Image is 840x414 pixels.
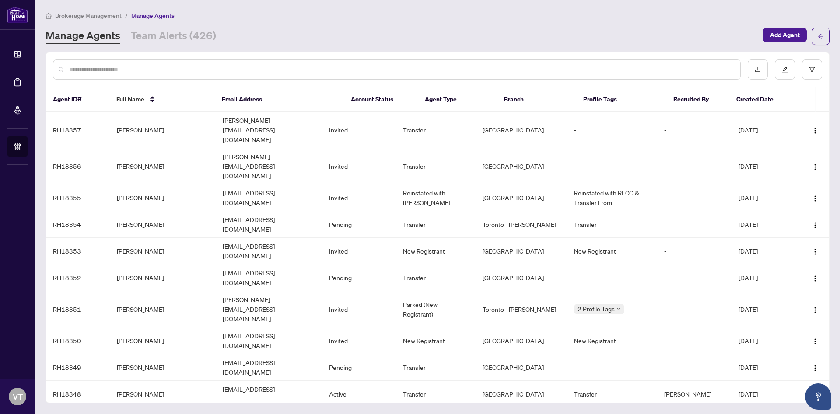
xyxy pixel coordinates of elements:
td: [PERSON_NAME][EMAIL_ADDRESS][DOMAIN_NAME] [216,148,322,184]
td: RH18355 [46,184,110,211]
td: - [657,291,731,327]
td: RH18352 [46,264,110,291]
button: Logo [808,244,822,258]
td: Pending [322,211,396,238]
td: [DATE] [731,211,795,238]
td: RH18356 [46,148,110,184]
button: Open asap [805,383,831,410]
td: [DATE] [731,354,795,381]
td: - [657,238,731,264]
td: [DATE] [731,291,795,327]
td: Invited [322,112,396,148]
td: [DATE] [731,381,795,407]
td: [PERSON_NAME] [110,184,216,211]
td: Transfer [396,264,476,291]
td: New Registrant [567,238,657,264]
th: Created Date [729,87,793,112]
td: [PERSON_NAME] [110,354,216,381]
td: [DATE] [731,238,795,264]
td: Pending [322,264,396,291]
th: Branch [497,87,576,112]
img: Logo [812,164,819,170]
td: [GEOGRAPHIC_DATA] [476,264,567,291]
td: [PERSON_NAME][EMAIL_ADDRESS][DOMAIN_NAME] [216,112,322,148]
td: New Registrant [567,327,657,354]
span: home [45,13,52,19]
span: Manage Agents [131,12,175,20]
td: Transfer [567,381,657,407]
td: [PERSON_NAME] [657,381,731,407]
td: Invited [322,327,396,354]
span: edit [782,66,788,73]
span: Full Name [116,94,144,104]
th: Full Name [109,87,215,112]
td: [EMAIL_ADDRESS][DOMAIN_NAME] [216,211,322,238]
td: [EMAIL_ADDRESS][DOMAIN_NAME] [216,327,322,354]
td: [PERSON_NAME] [110,264,216,291]
td: - [657,264,731,291]
td: [DATE] [731,327,795,354]
td: Pending [322,354,396,381]
td: Toronto - [PERSON_NAME] [476,291,567,327]
td: - [657,184,731,211]
td: - [567,148,657,184]
td: [DATE] [731,148,795,184]
img: Logo [812,306,819,313]
td: RH18353 [46,238,110,264]
td: RH18350 [46,327,110,354]
span: 2 Profile Tags [577,304,615,314]
img: Logo [812,365,819,372]
td: RH18348 [46,381,110,407]
button: Add Agent [763,28,807,42]
td: - [567,264,657,291]
td: - [657,211,731,238]
img: Logo [812,195,819,202]
td: - [567,354,657,381]
td: [EMAIL_ADDRESS][DOMAIN_NAME] [216,354,322,381]
button: Logo [808,302,822,316]
span: download [755,66,761,73]
img: Logo [812,127,819,134]
td: Transfer [567,211,657,238]
button: Logo [808,360,822,374]
td: Reinstated with RECO & Transfer From [567,184,657,211]
td: Toronto - [PERSON_NAME] [476,211,567,238]
td: Transfer [396,354,476,381]
button: edit [775,59,795,80]
td: [PERSON_NAME] [110,381,216,407]
button: Logo [808,191,822,205]
td: New Registrant [396,238,476,264]
td: - [657,112,731,148]
th: Email Address [215,87,344,112]
td: [PERSON_NAME] [110,148,216,184]
img: Logo [812,222,819,229]
span: arrow-left [818,33,824,39]
td: - [567,112,657,148]
td: [PERSON_NAME] [110,238,216,264]
td: [GEOGRAPHIC_DATA] [476,354,567,381]
td: RH18357 [46,112,110,148]
td: New Registrant [396,327,476,354]
td: RH18351 [46,291,110,327]
img: logo [7,7,28,23]
td: Active [322,381,396,407]
img: Logo [812,248,819,255]
td: [DATE] [731,184,795,211]
button: download [748,59,768,80]
td: [GEOGRAPHIC_DATA] [476,184,567,211]
td: Invited [322,148,396,184]
td: Invited [322,291,396,327]
td: [PERSON_NAME] [110,211,216,238]
td: [GEOGRAPHIC_DATA] [476,112,567,148]
td: [GEOGRAPHIC_DATA] [476,148,567,184]
td: Transfer [396,148,476,184]
td: Transfer [396,112,476,148]
td: [EMAIL_ADDRESS][DOMAIN_NAME] [216,238,322,264]
button: filter [802,59,822,80]
button: Logo [808,123,822,137]
td: [GEOGRAPHIC_DATA] [476,238,567,264]
td: RH18349 [46,354,110,381]
span: Brokerage Management [55,12,122,20]
span: VT [13,390,23,403]
td: [PERSON_NAME] [110,327,216,354]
